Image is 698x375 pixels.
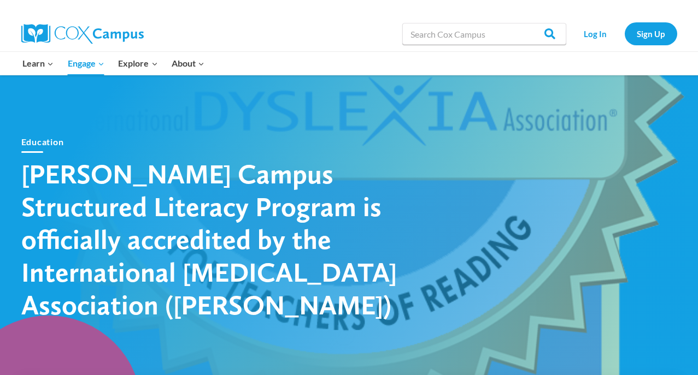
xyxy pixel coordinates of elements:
[572,22,619,45] a: Log In
[572,22,677,45] nav: Secondary Navigation
[21,136,64,147] a: Education
[172,56,204,70] span: About
[625,22,677,45] a: Sign Up
[21,24,144,44] img: Cox Campus
[118,56,157,70] span: Explore
[22,56,54,70] span: Learn
[68,56,104,70] span: Engage
[402,23,566,45] input: Search Cox Campus
[21,157,404,321] h1: [PERSON_NAME] Campus Structured Literacy Program is officially accredited by the International [M...
[16,52,212,75] nav: Primary Navigation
